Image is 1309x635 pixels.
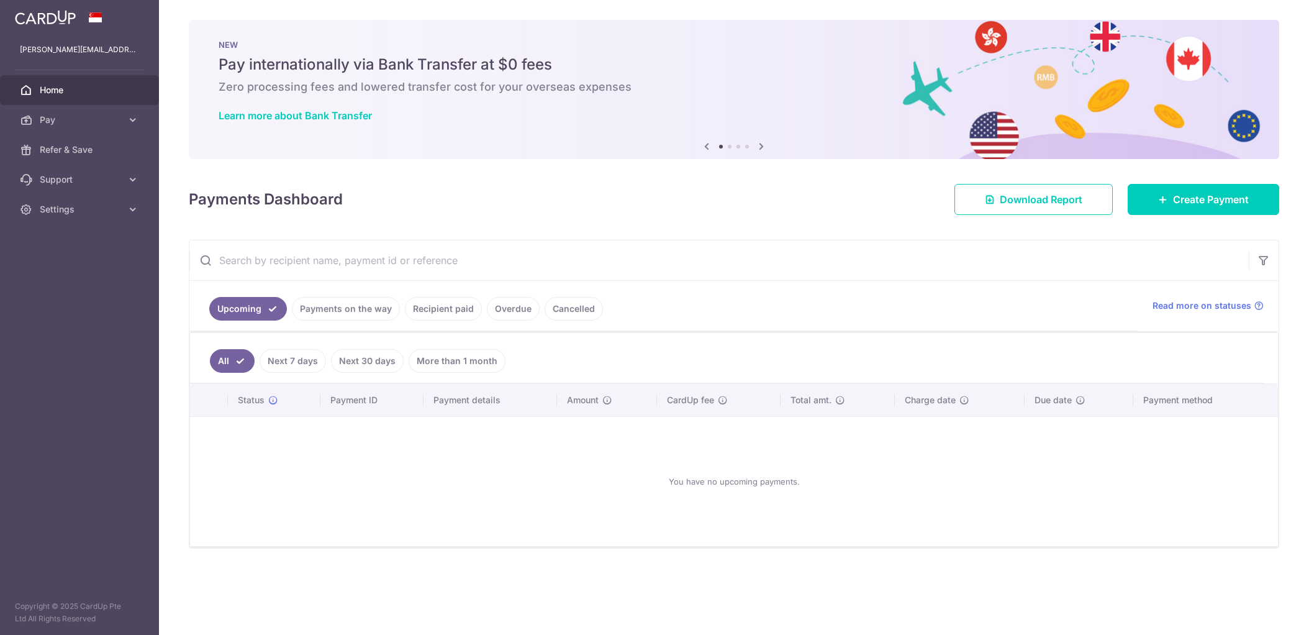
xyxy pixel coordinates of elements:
span: Download Report [1000,192,1082,207]
a: Recipient paid [405,297,482,321]
span: Total amt. [790,394,831,406]
a: Next 30 days [331,349,404,373]
div: You have no upcoming payments. [205,427,1263,536]
a: More than 1 month [409,349,505,373]
input: Search by recipient name, payment id or reference [189,240,1249,280]
th: Payment details [423,384,557,416]
a: Upcoming [209,297,287,321]
span: CardUp fee [667,394,714,406]
img: Bank transfer banner [189,20,1279,159]
img: CardUp [15,10,76,25]
p: [PERSON_NAME][EMAIL_ADDRESS][DOMAIN_NAME] [20,43,139,56]
span: Home [40,84,122,96]
h6: Zero processing fees and lowered transfer cost for your overseas expenses [219,80,1249,94]
a: Create Payment [1128,184,1279,215]
span: Status [238,394,265,406]
span: Read more on statuses [1153,299,1251,312]
a: Overdue [487,297,540,321]
span: Pay [40,114,122,126]
span: Due date [1035,394,1072,406]
th: Payment method [1133,384,1278,416]
a: Next 7 days [260,349,326,373]
h5: Pay internationally via Bank Transfer at $0 fees [219,55,1249,75]
p: NEW [219,40,1249,50]
span: Support [40,173,122,186]
span: Charge date [905,394,956,406]
a: Payments on the way [292,297,400,321]
span: Amount [567,394,599,406]
span: Settings [40,203,122,216]
span: Create Payment [1173,192,1249,207]
span: Refer & Save [40,144,122,156]
a: Read more on statuses [1153,299,1264,312]
a: Download Report [954,184,1113,215]
a: Cancelled [545,297,603,321]
h4: Payments Dashboard [189,188,343,211]
a: Learn more about Bank Transfer [219,109,372,122]
th: Payment ID [320,384,423,416]
a: All [210,349,255,373]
